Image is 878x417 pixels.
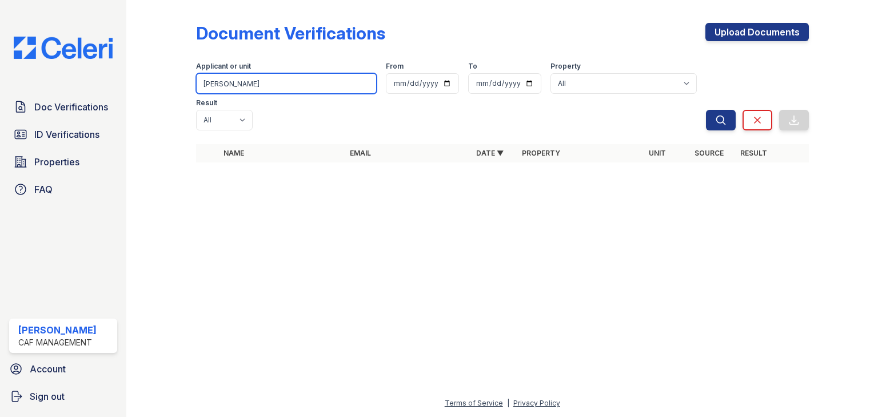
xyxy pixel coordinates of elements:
[5,358,122,380] a: Account
[34,128,99,141] span: ID Verifications
[5,385,122,408] a: Sign out
[386,62,404,71] label: From
[649,149,666,157] a: Unit
[224,149,244,157] a: Name
[522,149,560,157] a: Property
[468,62,477,71] label: To
[740,149,767,157] a: Result
[30,362,66,376] span: Account
[34,155,79,169] span: Properties
[196,73,377,94] input: Search by name, email, or unit number
[196,23,385,43] div: Document Verifications
[445,399,503,407] a: Terms of Service
[34,100,108,114] span: Doc Verifications
[9,123,117,146] a: ID Verifications
[9,150,117,173] a: Properties
[196,98,217,108] label: Result
[513,399,560,407] a: Privacy Policy
[30,390,65,403] span: Sign out
[350,149,371,157] a: Email
[550,62,581,71] label: Property
[196,62,251,71] label: Applicant or unit
[5,37,122,59] img: CE_Logo_Blue-a8612792a0a2168367f1c8372b55b34899dd931a85d93a1a3d3e32e68fde9ad4.png
[34,182,53,196] span: FAQ
[9,178,117,201] a: FAQ
[18,337,97,348] div: CAF Management
[705,23,809,41] a: Upload Documents
[476,149,504,157] a: Date ▼
[9,96,117,118] a: Doc Verifications
[507,399,509,407] div: |
[695,149,724,157] a: Source
[18,323,97,337] div: [PERSON_NAME]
